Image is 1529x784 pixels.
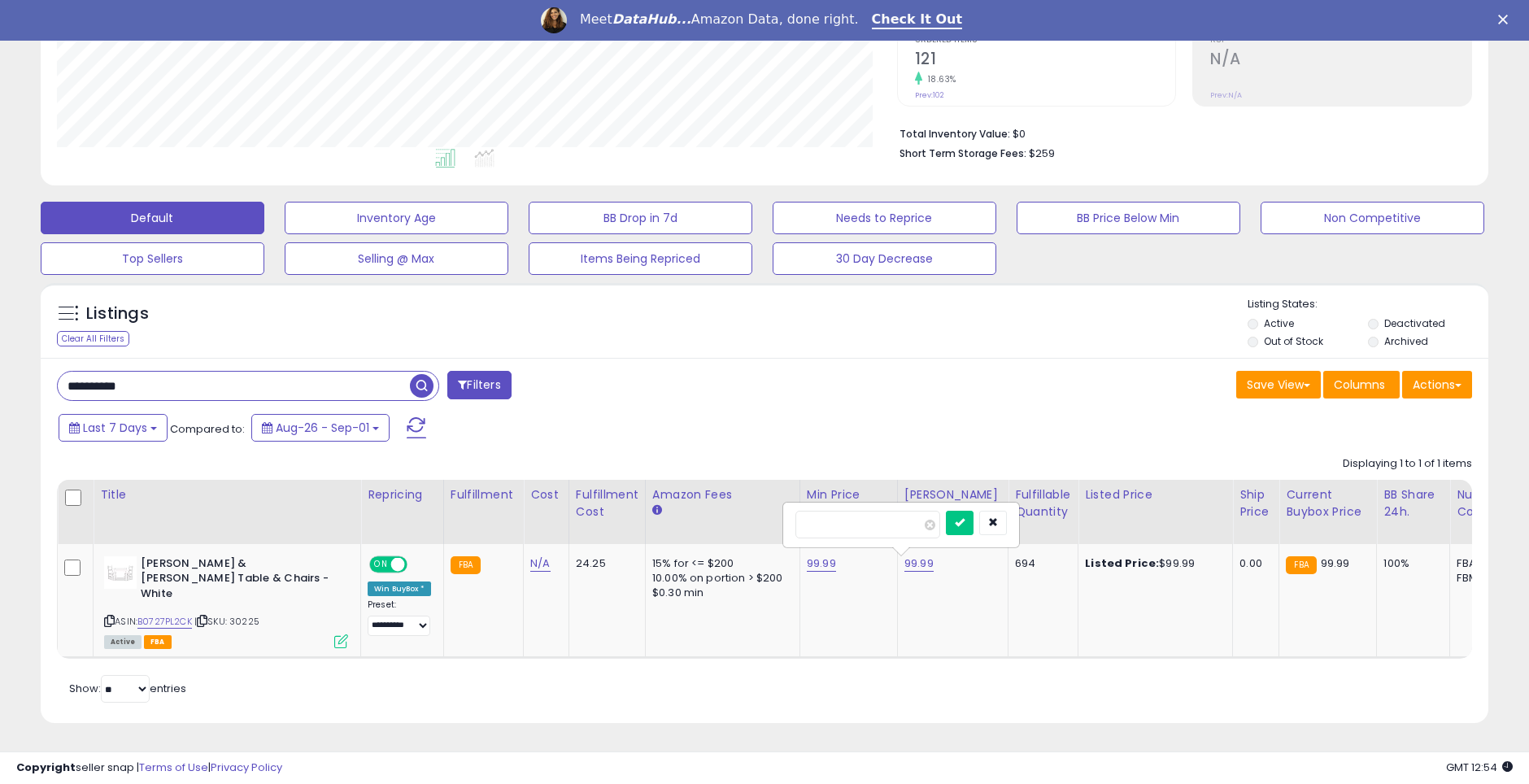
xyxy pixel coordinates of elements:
[1286,556,1316,574] small: FBA
[1321,555,1350,571] span: 99.99
[194,615,259,628] span: | SKU: 30225
[69,681,186,696] span: Show: entries
[1239,556,1266,571] div: 0.00
[368,486,437,503] div: Repricing
[211,760,282,775] a: Privacy Policy
[1015,486,1071,520] div: Fulfillable Quantity
[170,421,245,437] span: Compared to:
[915,50,1176,72] h2: 121
[1446,760,1513,775] span: 2025-09-9 12:54 GMT
[371,557,391,571] span: ON
[1029,146,1055,161] span: $259
[405,557,431,571] span: OFF
[1017,202,1240,234] button: BB Price Below Min
[904,555,934,572] a: 99.99
[285,242,508,275] button: Selling @ Max
[1264,316,1294,330] label: Active
[915,36,1176,45] span: Ordered Items
[580,11,859,28] div: Meet Amazon Data, done right.
[576,486,638,520] div: Fulfillment Cost
[773,242,996,275] button: 30 Day Decrease
[1210,50,1471,72] h2: N/A
[1457,556,1510,571] div: FBA: 0
[530,555,550,572] a: N/A
[652,586,787,600] div: $0.30 min
[530,486,562,503] div: Cost
[529,242,752,275] button: Items Being Repriced
[872,11,963,29] a: Check It Out
[104,635,142,649] span: All listings currently available for purchase on Amazon
[652,486,793,503] div: Amazon Fees
[915,90,944,100] small: Prev: 102
[451,556,481,574] small: FBA
[1248,297,1488,312] p: Listing States:
[41,242,264,275] button: Top Sellers
[144,635,172,649] span: FBA
[57,331,129,346] div: Clear All Filters
[368,599,431,636] div: Preset:
[1085,555,1159,571] b: Listed Price:
[16,760,76,775] strong: Copyright
[1343,456,1472,472] div: Displaying 1 to 1 of 1 items
[1384,316,1445,330] label: Deactivated
[900,127,1010,141] b: Total Inventory Value:
[451,486,516,503] div: Fulfillment
[251,414,390,442] button: Aug-26 - Sep-01
[1210,90,1242,100] small: Prev: N/A
[1498,15,1514,24] div: Close
[41,202,264,234] button: Default
[652,571,787,586] div: 10.00% on portion > $200
[1457,486,1516,520] div: Num of Comp.
[16,760,282,776] div: seller snap | |
[529,202,752,234] button: BB Drop in 7d
[1457,571,1510,586] div: FBM: 0
[447,371,511,399] button: Filters
[86,303,149,325] h5: Listings
[1210,36,1471,45] span: ROI
[1402,371,1472,399] button: Actions
[137,615,192,629] a: B0727PL2CK
[1015,556,1065,571] div: 694
[904,486,1001,503] div: [PERSON_NAME]
[612,11,691,27] i: DataHub...
[807,486,891,503] div: Min Price
[1334,377,1385,393] span: Columns
[773,202,996,234] button: Needs to Reprice
[922,73,956,85] small: 18.63%
[59,414,168,442] button: Last 7 Days
[1261,202,1484,234] button: Non Competitive
[576,556,633,571] div: 24.25
[1236,371,1321,399] button: Save View
[1383,556,1437,571] div: 100%
[807,555,836,572] a: 99.99
[541,7,567,33] img: Profile image for Georgie
[104,556,348,647] div: ASIN:
[276,420,369,436] span: Aug-26 - Sep-01
[652,503,662,518] small: Amazon Fees.
[900,123,1461,142] li: $0
[141,556,338,606] b: [PERSON_NAME] & [PERSON_NAME] Table & Chairs - White
[104,556,137,589] img: 31pA+NtKdAL._SL40_.jpg
[100,486,354,503] div: Title
[1383,486,1443,520] div: BB Share 24h.
[1085,556,1220,571] div: $99.99
[900,146,1026,160] b: Short Term Storage Fees:
[368,581,431,596] div: Win BuyBox *
[285,202,508,234] button: Inventory Age
[1239,486,1272,520] div: Ship Price
[1323,371,1400,399] button: Columns
[1264,334,1323,348] label: Out of Stock
[652,556,787,571] div: 15% for <= $200
[83,420,147,436] span: Last 7 Days
[1085,486,1226,503] div: Listed Price
[1384,334,1428,348] label: Archived
[139,760,208,775] a: Terms of Use
[1286,486,1370,520] div: Current Buybox Price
